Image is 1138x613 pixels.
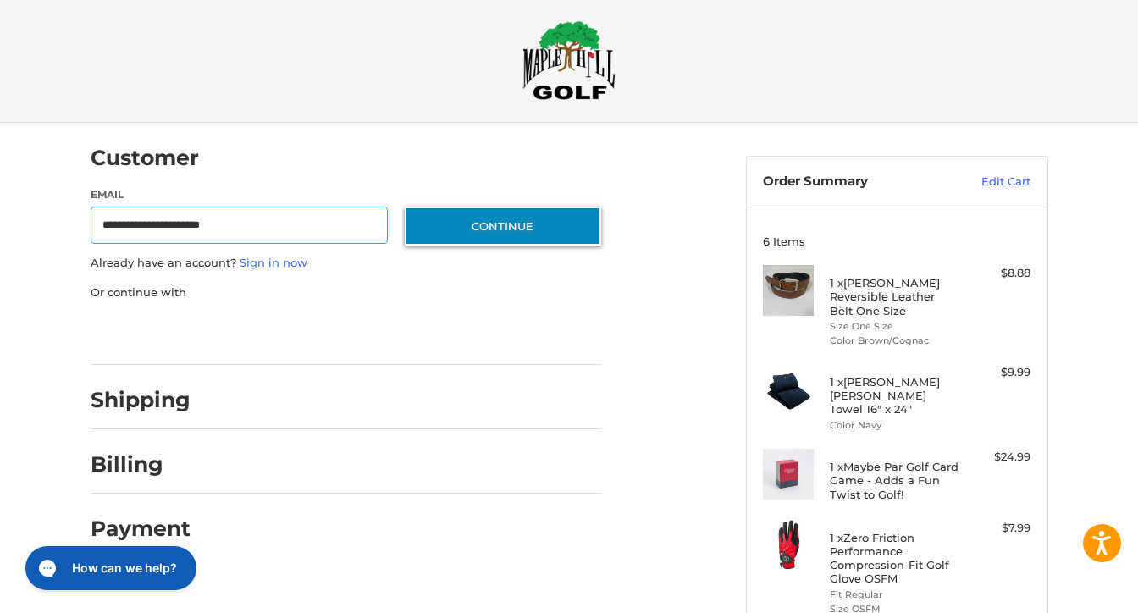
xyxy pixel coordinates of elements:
li: Color Navy [830,418,959,433]
div: $8.88 [964,265,1030,282]
h4: 1 x [PERSON_NAME] Reversible Leather Belt One Size [830,276,959,318]
iframe: PayPal-venmo [372,318,499,348]
div: $7.99 [964,520,1030,537]
h4: 1 x [PERSON_NAME] [PERSON_NAME] Towel 16" x 24" [830,375,959,417]
button: Continue [405,207,601,246]
h3: 6 Items [763,235,1030,248]
a: Sign in now [240,256,307,269]
iframe: PayPal-paylater [229,318,356,348]
h4: 1 x Maybe Par Golf Card Game - Adds a Fun Twist to Golf! [830,460,959,501]
p: Or continue with [91,284,601,301]
iframe: PayPal-paypal [85,318,212,348]
iframe: Gorgias live chat messenger [17,540,202,596]
h3: Order Summary [763,174,945,191]
h2: Customer [91,145,199,171]
label: Email [91,187,389,202]
li: Color Brown/Cognac [830,334,959,348]
a: Edit Cart [945,174,1030,191]
h2: Shipping [91,387,191,413]
div: $24.99 [964,449,1030,466]
h2: Billing [91,451,190,478]
div: $9.99 [964,364,1030,381]
li: Size One Size [830,319,959,334]
p: Already have an account? [91,255,601,272]
h4: 1 x Zero Friction Performance Compression-Fit Golf Glove OSFM [830,531,959,586]
h2: Payment [91,516,191,542]
img: Maple Hill Golf [522,20,616,100]
li: Fit Regular [830,588,959,602]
